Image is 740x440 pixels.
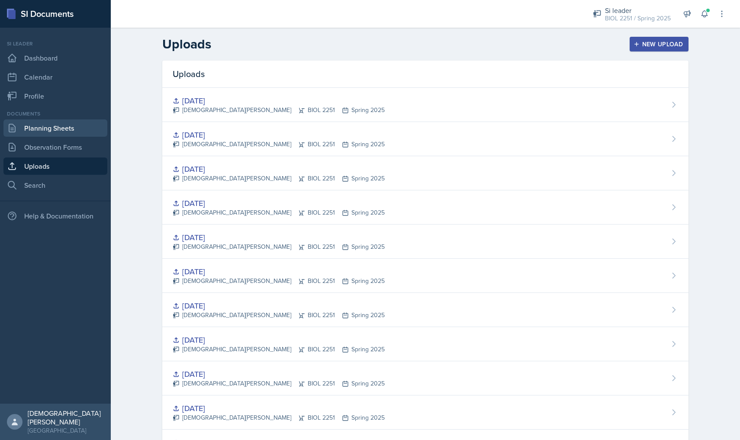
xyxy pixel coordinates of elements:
[173,379,385,388] div: [DEMOGRAPHIC_DATA][PERSON_NAME] BIOL 2251 Spring 2025
[173,208,385,217] div: [DEMOGRAPHIC_DATA][PERSON_NAME] BIOL 2251 Spring 2025
[3,157,107,175] a: Uploads
[173,163,385,175] div: [DATE]
[173,106,385,115] div: [DEMOGRAPHIC_DATA][PERSON_NAME] BIOL 2251 Spring 2025
[173,311,385,320] div: [DEMOGRAPHIC_DATA][PERSON_NAME] BIOL 2251 Spring 2025
[3,207,107,225] div: Help & Documentation
[162,293,689,327] a: [DATE] [DEMOGRAPHIC_DATA][PERSON_NAME]BIOL 2251Spring 2025
[3,177,107,194] a: Search
[3,40,107,48] div: Si leader
[28,426,104,435] div: [GEOGRAPHIC_DATA]
[635,41,683,48] div: New Upload
[173,402,385,414] div: [DATE]
[162,327,689,361] a: [DATE] [DEMOGRAPHIC_DATA][PERSON_NAME]BIOL 2251Spring 2025
[173,334,385,346] div: [DATE]
[173,129,385,141] div: [DATE]
[3,68,107,86] a: Calendar
[173,197,385,209] div: [DATE]
[173,345,385,354] div: [DEMOGRAPHIC_DATA][PERSON_NAME] BIOL 2251 Spring 2025
[162,225,689,259] a: [DATE] [DEMOGRAPHIC_DATA][PERSON_NAME]BIOL 2251Spring 2025
[173,266,385,277] div: [DATE]
[3,87,107,105] a: Profile
[605,14,671,23] div: BIOL 2251 / Spring 2025
[3,138,107,156] a: Observation Forms
[173,174,385,183] div: [DEMOGRAPHIC_DATA][PERSON_NAME] BIOL 2251 Spring 2025
[605,5,671,16] div: Si leader
[162,61,689,88] div: Uploads
[173,231,385,243] div: [DATE]
[3,119,107,137] a: Planning Sheets
[630,37,689,51] button: New Upload
[162,88,689,122] a: [DATE] [DEMOGRAPHIC_DATA][PERSON_NAME]BIOL 2251Spring 2025
[173,140,385,149] div: [DEMOGRAPHIC_DATA][PERSON_NAME] BIOL 2251 Spring 2025
[162,122,689,156] a: [DATE] [DEMOGRAPHIC_DATA][PERSON_NAME]BIOL 2251Spring 2025
[173,368,385,380] div: [DATE]
[173,276,385,286] div: [DEMOGRAPHIC_DATA][PERSON_NAME] BIOL 2251 Spring 2025
[162,395,689,430] a: [DATE] [DEMOGRAPHIC_DATA][PERSON_NAME]BIOL 2251Spring 2025
[162,259,689,293] a: [DATE] [DEMOGRAPHIC_DATA][PERSON_NAME]BIOL 2251Spring 2025
[162,156,689,190] a: [DATE] [DEMOGRAPHIC_DATA][PERSON_NAME]BIOL 2251Spring 2025
[28,409,104,426] div: [DEMOGRAPHIC_DATA][PERSON_NAME]
[173,242,385,251] div: [DEMOGRAPHIC_DATA][PERSON_NAME] BIOL 2251 Spring 2025
[3,110,107,118] div: Documents
[162,36,211,52] h2: Uploads
[162,361,689,395] a: [DATE] [DEMOGRAPHIC_DATA][PERSON_NAME]BIOL 2251Spring 2025
[173,413,385,422] div: [DEMOGRAPHIC_DATA][PERSON_NAME] BIOL 2251 Spring 2025
[173,300,385,312] div: [DATE]
[3,49,107,67] a: Dashboard
[162,190,689,225] a: [DATE] [DEMOGRAPHIC_DATA][PERSON_NAME]BIOL 2251Spring 2025
[173,95,385,106] div: [DATE]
